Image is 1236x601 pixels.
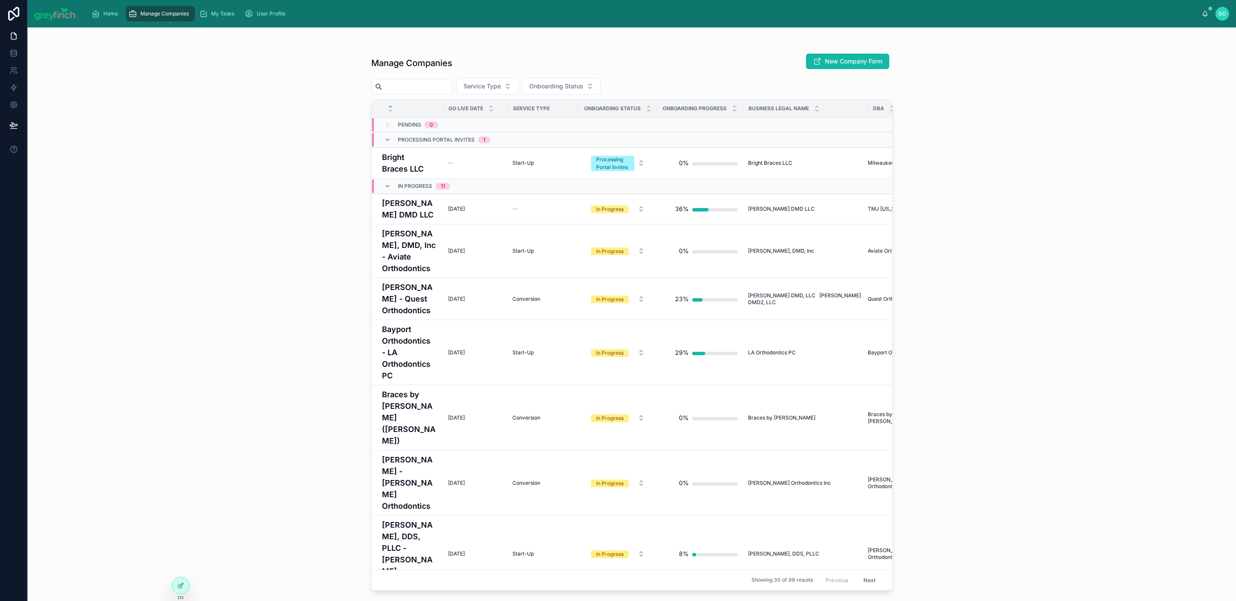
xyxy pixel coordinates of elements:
[806,54,889,69] button: New Company Form
[382,389,438,447] h4: Braces by [PERSON_NAME] ([PERSON_NAME])
[675,290,689,308] div: 23%
[512,480,540,486] span: Conversion
[868,248,915,254] span: Aviate Orthodontics
[748,349,796,356] span: LA Orthodontics PC
[126,6,195,21] a: Manage Companies
[448,480,502,486] a: [DATE]
[662,409,738,426] a: 0%
[748,550,819,557] span: [PERSON_NAME], DDS, PLLC
[663,105,727,112] span: Onboarding Progress
[398,136,475,143] span: Processing Portal Invites
[825,57,882,66] span: New Company Form
[1218,10,1226,17] span: DO
[448,480,465,486] span: [DATE]
[679,154,689,172] div: 0%
[398,183,432,190] span: In Progress
[448,105,483,112] span: Go Live Date
[584,201,652,217] a: Select Button
[512,205,573,212] a: --
[382,323,438,381] a: Bayport Orthodontics - LA Orthodontics PC
[522,78,601,94] button: Select Button
[675,344,689,361] div: 29%
[662,154,738,172] a: 0%
[140,10,189,17] span: Manage Companies
[748,414,862,421] a: Braces by [PERSON_NAME]
[748,248,862,254] a: [PERSON_NAME], DMD, Inc
[512,248,573,254] a: Start-Up
[662,242,738,260] a: 0%
[662,200,738,217] a: 36%
[512,349,534,356] span: Start-Up
[868,349,928,356] a: Bayport Orthodontics
[211,10,234,17] span: My Tasks
[584,291,651,307] button: Select Button
[448,550,465,557] span: [DATE]
[512,205,518,212] span: --
[748,105,809,112] span: Business Legal Name
[584,410,651,426] button: Select Button
[512,414,540,421] span: Conversion
[868,205,928,212] a: TMJ [US_STATE]
[748,550,862,557] a: [PERSON_NAME], DDS, PLLC
[382,197,438,220] a: [PERSON_NAME] DMD LLC
[371,57,452,69] h1: Manage Companies
[448,550,502,557] a: [DATE]
[382,151,438,175] h4: Bright Braces LLC
[748,205,815,212] span: [PERSON_NAME] DMD LLC
[584,151,652,175] a: Select Button
[868,205,909,212] span: TMJ [US_STATE]
[448,296,502,302] a: [DATE]
[868,160,928,166] a: Milwaukee Orthodontics
[584,243,651,259] button: Select Button
[868,411,928,425] a: Braces by [PERSON_NAME]
[748,160,792,166] span: Bright Braces LLC
[382,281,438,316] h4: [PERSON_NAME] - Quest Orthodontics
[584,151,651,175] button: Select Button
[662,290,738,308] a: 23%
[748,205,862,212] a: [PERSON_NAME] DMD LLC
[868,476,928,490] a: [PERSON_NAME] Orthodontics
[513,105,550,112] span: Service Type
[679,545,689,562] div: 8%
[584,546,651,562] button: Select Button
[448,349,465,356] span: [DATE]
[868,160,927,166] span: Milwaukee Orthodontics
[596,480,624,487] div: In Progress
[448,248,502,254] a: [DATE]
[596,156,629,171] div: Processing Portal Invites
[584,105,641,112] span: Onboarding Status
[662,545,738,562] a: 8%
[748,248,814,254] span: [PERSON_NAME], DMD, Inc
[868,248,928,254] a: Aviate Orthodontics
[596,550,624,558] div: In Progress
[242,6,291,21] a: User Profile
[748,349,862,356] a: LA Orthodontics PC
[463,82,501,91] span: Service Type
[751,577,813,584] span: Showing 30 of 99 results
[483,136,485,143] div: 1
[529,82,583,91] span: Onboarding Status
[430,121,433,128] div: 0
[512,160,573,166] a: Start-Up
[679,409,689,426] div: 0%
[512,248,534,254] span: Start-Up
[596,296,624,303] div: In Progress
[748,480,862,486] a: [PERSON_NAME] Orthodontics Inc
[34,7,78,21] img: App logo
[512,550,573,557] a: Start-Up
[456,78,518,94] button: Select Button
[448,414,465,421] span: [DATE]
[675,200,689,217] div: 36%
[596,349,624,357] div: In Progress
[868,547,928,561] a: [PERSON_NAME] Orthodontics
[382,228,438,274] h4: [PERSON_NAME], DMD, Inc - Aviate Orthodontics
[448,414,502,421] a: [DATE]
[103,10,118,17] span: Home
[512,296,540,302] span: Conversion
[448,205,465,212] span: [DATE]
